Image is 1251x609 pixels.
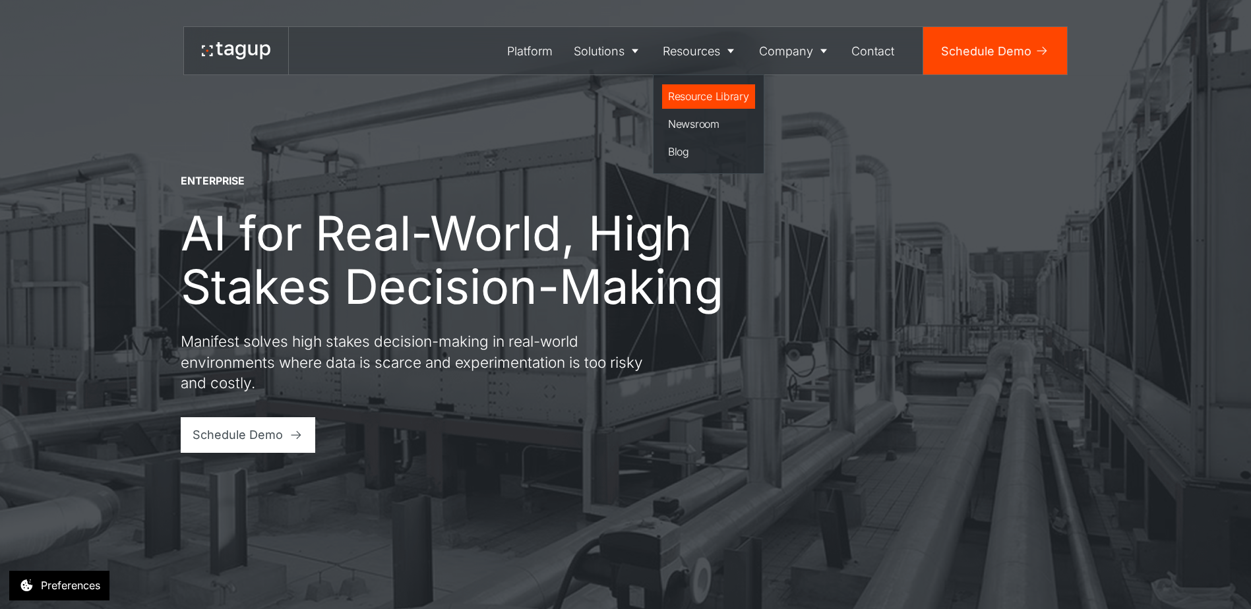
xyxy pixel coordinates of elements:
a: Schedule Demo [923,27,1067,74]
div: Schedule Demo [941,42,1031,60]
div: Platform [507,42,553,60]
p: Manifest solves high stakes decision-making in real-world environments where data is scarce and e... [181,331,656,393]
a: Newsroom [662,112,755,137]
nav: Resources [653,74,765,174]
div: Blog [668,144,749,159]
a: Platform [497,27,564,74]
div: Preferences [41,577,100,593]
a: Company [748,27,841,74]
div: Contact [851,42,894,60]
div: Solutions [574,42,625,60]
a: Schedule Demo [181,417,316,453]
div: Schedule Demo [193,426,283,444]
a: Resource Library [662,84,755,109]
div: Newsroom [668,116,749,132]
h1: AI for Real-World, High Stakes Decision-Making [181,206,735,313]
div: Resource Library [668,88,749,104]
div: Company [759,42,813,60]
a: Resources [653,27,749,74]
div: Resources [663,42,720,60]
div: ENTERPRISE [181,174,245,188]
a: Blog [662,140,755,165]
a: Solutions [563,27,653,74]
a: Contact [841,27,905,74]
